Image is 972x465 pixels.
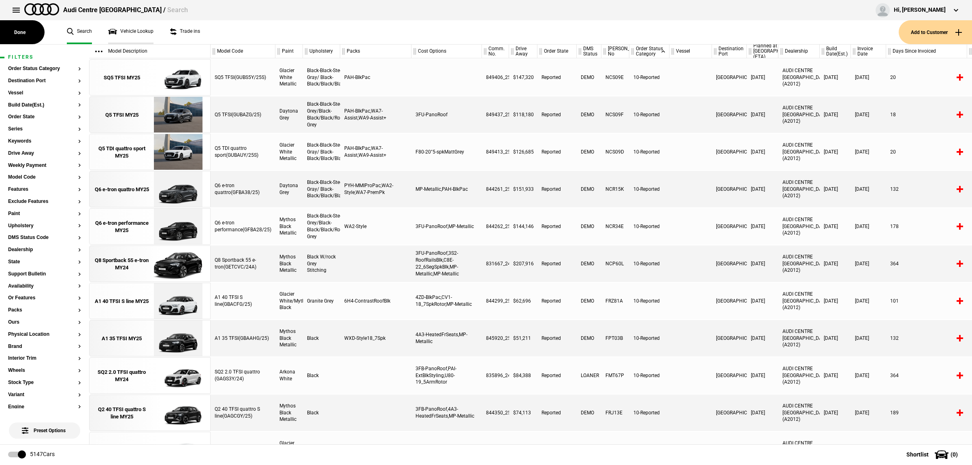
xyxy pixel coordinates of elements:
div: AUDI CENTRE [GEOGRAPHIC_DATA] (A2012) [778,395,820,431]
div: PAH-BlkPac,WA7-Assist,WA9-Assist+ [340,96,411,133]
div: [GEOGRAPHIC_DATA] [712,283,747,319]
div: FMT67P [601,357,629,394]
section: Vessel [8,90,81,102]
div: Planned at [GEOGRAPHIC_DATA] (ETA) [747,45,778,58]
span: ( 0 ) [951,452,958,457]
a: SQ2 2.0 TFSI quattro MY24 [94,358,150,394]
section: Engine [8,404,81,416]
section: State [8,259,81,271]
div: DEMO [577,96,601,133]
div: Order State [537,45,576,58]
div: FRZ81A [601,283,629,319]
img: Audi_GUBAZG_25_FW_6Y6Y_3FU_WA9_PAH_WA7_6FJ_PYH_F80_H65_(Nadin:_3FU_6FJ_C56_F80_H65_PAH_PYH_S9S_WA... [150,97,206,133]
div: WA2-Style [340,208,411,245]
section: Build Date(Est.) [8,102,81,115]
div: Q5 TFSI MY25 [105,111,139,119]
div: Glacier White Metallic [275,134,303,170]
div: PAH-BlkPac,WA7-Assist,WA9-Assist+ [340,134,411,170]
span: Search [167,6,188,14]
div: Drive Away [509,45,537,58]
div: A1 40 TFSI S line(GBACFG/25) [211,283,275,319]
div: [DATE] [820,59,851,96]
div: 831667_24 [482,245,509,282]
div: [GEOGRAPHIC_DATA] [712,357,747,394]
div: $207,916 [509,245,537,282]
div: [GEOGRAPHIC_DATA] [712,208,747,245]
button: Availability [8,284,81,289]
div: Reported [537,96,577,133]
div: [DATE] [747,245,778,282]
img: audi.png [24,3,59,15]
div: [DATE] [820,245,851,282]
img: Audi_GUBAUY_25S_GX_2Y2Y_WA9_PAH_WA7_5MB_6FJ_WXC_PWL_PYH_F80_H65_(Nadin:_5MB_6FJ_C56_F80_H65_PAH_P... [150,134,206,171]
div: DEMO [577,171,601,207]
span: Preset Options [23,418,66,433]
div: [GEOGRAPHIC_DATA] [712,96,747,133]
div: 3FU-PanoRoof [411,96,482,133]
div: 132 [886,171,967,207]
div: 10-Reported [629,134,669,170]
div: Black-Black-Steel Gray/ Black-Black/Black/Black [303,134,340,170]
div: 189 [886,395,967,431]
div: F80-20"5-spkMattGrey [411,134,482,170]
button: Features [8,187,81,192]
section: Packs [8,307,81,320]
div: [DATE] [747,395,778,431]
div: 10-Reported [629,283,669,319]
div: Reported [537,357,577,394]
a: Search [67,20,92,44]
section: Dealership [8,247,81,259]
div: $126,685 [509,134,537,170]
div: Q2 40 TFSI quattro S line(GAGCGY/25) [211,395,275,431]
button: Stock Type [8,380,81,386]
a: Q5 TDI quattro sport MY25 [94,134,150,171]
div: SQ5 TFSI(GUBS5Y/25S) [211,59,275,96]
button: Build Date(Est.) [8,102,81,108]
div: Reported [537,171,577,207]
img: Audi_GBACFG_25_ZV_2Y0E_4ZD_6H4_CV1_6FB_(Nadin:_4ZD_6FB_6H4_C43_CV1)_ext.png [150,283,206,320]
div: 844262_25 [482,208,509,245]
div: $144,146 [509,208,537,245]
section: Wheels [8,368,81,380]
div: [GEOGRAPHIC_DATA] [712,245,747,282]
section: Variant [8,392,81,404]
div: DEMO [577,208,601,245]
div: Reported [537,134,577,170]
div: Upholstery [303,45,340,58]
div: 364 [886,357,967,394]
div: Black W/rock Grey Stitching [303,245,340,282]
div: 18 [886,96,967,133]
button: Vessel [8,90,81,96]
a: Q2 40 TFSI quattro S line MY25 [94,395,150,431]
div: 844299_25 [482,283,509,319]
button: Packs [8,307,81,313]
div: Black-Black-Steel Grey/Black-Black/Black/Rock Grey [303,208,340,245]
div: Reported [537,59,577,96]
section: Features [8,187,81,199]
div: AUDI CENTRE [GEOGRAPHIC_DATA] (A2012) [778,171,820,207]
h1: Filters [8,55,81,60]
button: Order State [8,114,81,120]
section: Drive Away [8,151,81,163]
div: SQ2 2.0 TFSI quattro (GAGS3Y/24) [211,357,275,394]
button: Physical Location [8,332,81,337]
div: Model Description [89,45,210,58]
div: DEMO [577,395,601,431]
div: AUDI CENTRE [GEOGRAPHIC_DATA] (A2012) [778,283,820,319]
button: Series [8,126,81,132]
div: DEMO [577,283,601,319]
div: Q5 TFSI(GUBAZG/25) [211,96,275,133]
section: Upholstery [8,223,81,235]
div: 10-Reported [629,357,669,394]
img: Audi_GETCVC_24A_MP_0E0E_C8E_MP_WQS-1_2MB_3FU_3S2_(Nadin:_1XP_2MB_3FU_3S2_4ZD_6FJ_C30_C8E_N5K_WQS_... [150,246,206,282]
section: Ours [8,320,81,332]
div: [DATE] [747,134,778,170]
button: Shortlist(0) [894,444,972,465]
div: Reported [537,320,577,356]
div: 849406_25 [482,59,509,96]
div: $84,388 [509,357,537,394]
div: [DATE] [820,283,851,319]
section: Destination Port [8,78,81,90]
div: 10-Reported [629,320,669,356]
div: [GEOGRAPHIC_DATA] [712,320,747,356]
